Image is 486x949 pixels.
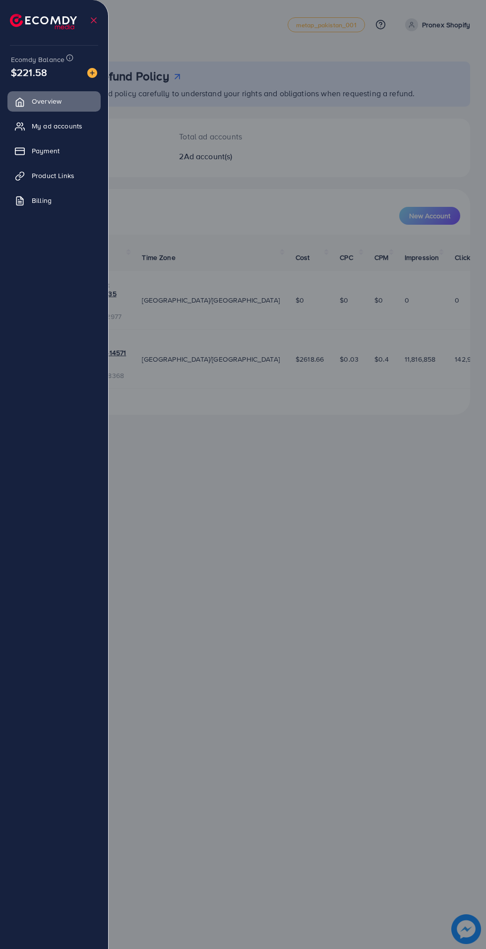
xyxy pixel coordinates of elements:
a: Billing [7,190,101,210]
a: Overview [7,91,101,111]
span: $221.58 [11,65,47,79]
span: Ecomdy Balance [11,55,64,64]
a: My ad accounts [7,116,101,136]
img: image [87,68,97,78]
img: logo [10,14,77,29]
span: Product Links [32,171,74,181]
span: Billing [32,195,52,205]
span: Overview [32,96,61,106]
a: Product Links [7,166,101,186]
span: My ad accounts [32,121,82,131]
span: Payment [32,146,60,156]
a: Payment [7,141,101,161]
